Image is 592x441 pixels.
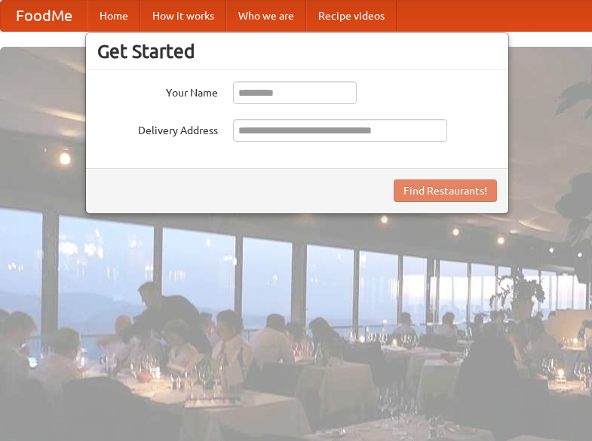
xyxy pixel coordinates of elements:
[97,40,497,63] h3: Get Started
[226,1,306,31] a: Who we are
[140,1,226,31] a: How it works
[1,1,87,31] a: FoodMe
[97,119,218,138] label: Delivery Address
[394,179,497,202] button: Find Restaurants!
[87,1,140,31] a: Home
[306,1,397,31] a: Recipe videos
[97,81,218,100] label: Your Name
